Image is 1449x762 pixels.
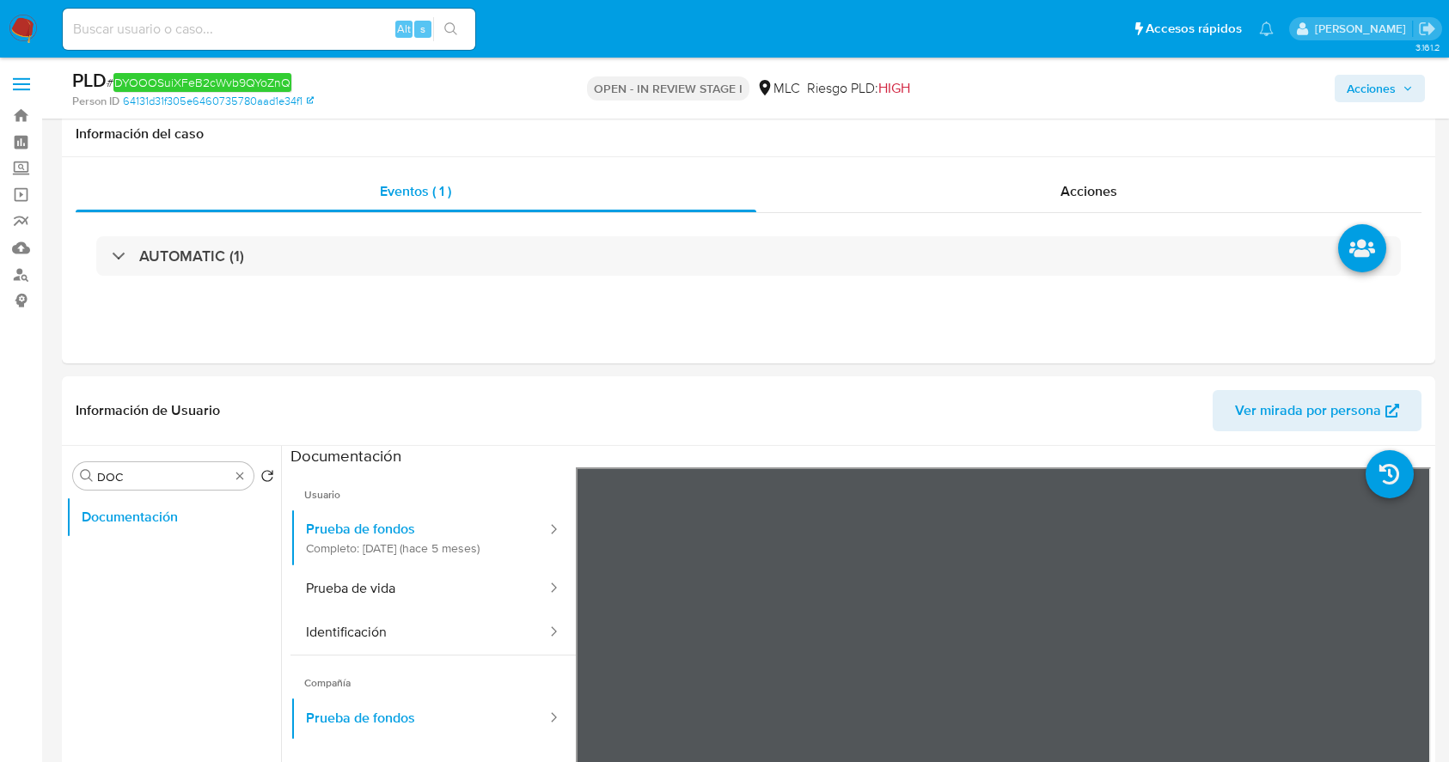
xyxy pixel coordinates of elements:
span: Riesgo PLD: [807,79,910,98]
p: nicolas.luzardo@mercadolibre.com [1315,21,1412,37]
div: MLC [756,79,800,98]
a: Salir [1418,20,1436,38]
button: Buscar [80,469,94,483]
button: Ver mirada por persona [1213,390,1421,431]
b: Person ID [72,94,119,109]
span: Eventos ( 1 ) [380,181,451,201]
a: 64131d31f305e6460735780aad1e34f1 [123,94,314,109]
a: Notificaciones [1259,21,1274,36]
span: HIGH [878,78,910,98]
h3: AUTOMATIC (1) [139,247,244,265]
b: PLD [72,66,107,94]
p: OPEN - IN REVIEW STAGE I [587,76,749,101]
span: Accesos rápidos [1146,20,1242,38]
span: # [107,73,291,92]
button: Borrar [233,469,247,483]
div: AUTOMATIC (1) [96,236,1401,276]
button: Acciones [1335,75,1425,102]
span: Alt [397,21,411,37]
span: Acciones [1061,181,1117,201]
span: s [420,21,425,37]
button: search-icon [433,17,468,41]
span: Ver mirada por persona [1235,390,1381,431]
input: Buscar [97,469,229,485]
h1: Información de Usuario [76,402,220,419]
button: Documentación [66,497,281,538]
span: Acciones [1347,75,1396,102]
h1: Información del caso [76,125,1421,143]
em: DYOOOSuiXFeB2cWvb9QYoZnQ [113,73,291,92]
button: Volver al orden por defecto [260,469,274,488]
input: Buscar usuario o caso... [63,18,475,40]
